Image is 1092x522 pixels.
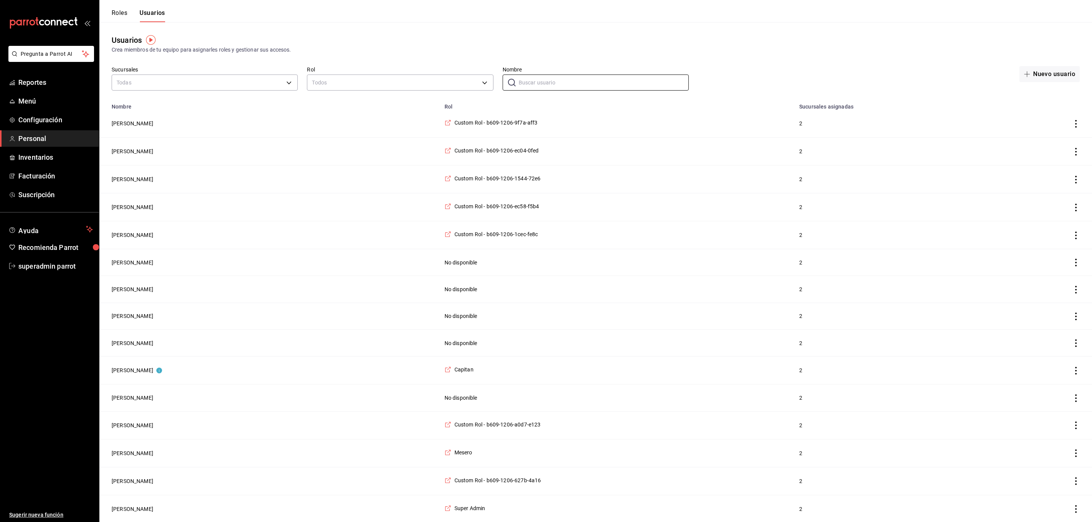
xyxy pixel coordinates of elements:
[440,99,795,110] th: Rol
[1072,148,1080,156] button: actions
[112,505,153,513] button: [PERSON_NAME]
[112,477,153,485] button: [PERSON_NAME]
[112,148,153,155] button: [PERSON_NAME]
[18,171,93,181] span: Facturación
[799,285,990,293] span: 2
[18,96,93,106] span: Menú
[799,394,990,402] span: 2
[112,312,153,320] button: [PERSON_NAME]
[18,133,93,144] span: Personal
[799,505,990,513] span: 2
[1072,313,1080,320] button: actions
[454,366,474,373] span: Capitan
[445,477,541,484] a: Custom Rol - b609-1206-627b-4a16
[18,225,83,234] span: Ayuda
[799,366,990,374] span: 2
[112,394,153,402] button: [PERSON_NAME]
[445,175,541,182] a: Custom Rol - b609-1206-1544-72e6
[799,259,990,266] span: 2
[140,9,165,22] button: Usuarios
[445,119,538,126] a: Custom Rol - b609-1206-9f7a-aff3
[445,504,485,512] a: Super Admin
[112,366,162,374] button: Este usuario tiene múltiples pines. Haz clic para revisar
[112,175,153,183] button: [PERSON_NAME]
[440,329,795,356] td: No disponible
[799,148,990,155] span: 2
[1072,232,1080,239] button: actions
[112,449,153,457] button: [PERSON_NAME]
[1072,339,1080,347] button: actions
[799,421,990,429] span: 2
[799,449,990,457] span: 2
[795,99,999,110] th: Sucursales asignadas
[454,421,541,428] span: Custom Rol - b609-1206-a0d7-e123
[445,449,472,456] a: Mesero
[112,231,153,239] button: [PERSON_NAME]
[799,231,990,239] span: 2
[440,276,795,303] td: No disponible
[454,477,541,484] span: Custom Rol - b609-1206-627b-4a16
[1019,66,1080,82] button: Nuevo usuario
[454,203,539,210] span: Custom Rol - b609-1206-ec58-f5b4
[1072,367,1080,374] button: actions
[9,511,93,519] span: Sugerir nueva función
[1072,394,1080,402] button: actions
[1072,449,1080,457] button: actions
[1072,286,1080,293] button: actions
[99,99,440,110] th: Nombre
[454,230,538,238] span: Custom Rol - b609-1206-1cec-fe8c
[8,46,94,62] button: Pregunta a Parrot AI
[454,119,538,126] span: Custom Rol - b609-1206-9f7a-aff3
[112,120,153,127] button: [PERSON_NAME]
[1072,421,1080,429] button: actions
[454,175,541,182] span: Custom Rol - b609-1206-1544-72e6
[112,67,298,72] label: Sucursales
[112,339,153,347] button: [PERSON_NAME]
[18,242,93,253] span: Recomienda Parrot
[21,50,82,58] span: Pregunta a Parrot AI
[307,67,493,72] label: Rol
[445,366,474,373] a: Capitan
[519,75,689,90] input: Buscar usuario
[112,259,153,266] button: [PERSON_NAME]
[440,384,795,411] td: No disponible
[799,477,990,485] span: 2
[112,75,298,91] div: Todas
[799,120,990,127] span: 2
[1072,120,1080,128] button: actions
[454,449,472,456] span: Mesero
[454,504,485,512] span: Super Admin
[1072,176,1080,183] button: actions
[112,46,1080,54] div: Crea miembros de tu equipo para asignarles roles y gestionar sus accesos.
[18,77,93,88] span: Reportes
[112,285,153,293] button: [PERSON_NAME]
[799,339,990,347] span: 2
[440,249,795,276] td: No disponible
[112,9,127,22] button: Roles
[445,421,541,428] a: Custom Rol - b609-1206-a0d7-e123
[445,230,538,238] a: Custom Rol - b609-1206-1cec-fe8c
[18,152,93,162] span: Inventarios
[18,261,93,271] span: superadmin parrot
[18,115,93,125] span: Configuración
[445,147,539,154] a: Custom Rol - b609-1206-ec04-0fed
[1072,204,1080,211] button: actions
[307,75,493,91] div: Todos
[112,9,165,22] div: navigation tabs
[454,147,539,154] span: Custom Rol - b609-1206-ec04-0fed
[1072,259,1080,266] button: actions
[5,55,94,63] a: Pregunta a Parrot AI
[799,175,990,183] span: 2
[1072,505,1080,513] button: actions
[799,203,990,211] span: 2
[112,421,153,429] button: [PERSON_NAME]
[1072,477,1080,485] button: actions
[503,67,689,72] label: Nombre
[84,20,90,26] button: open_drawer_menu
[445,203,539,210] a: Custom Rol - b609-1206-ec58-f5b4
[146,35,156,45] img: Tooltip marker
[440,303,795,329] td: No disponible
[112,34,142,46] div: Usuarios
[18,190,93,200] span: Suscripción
